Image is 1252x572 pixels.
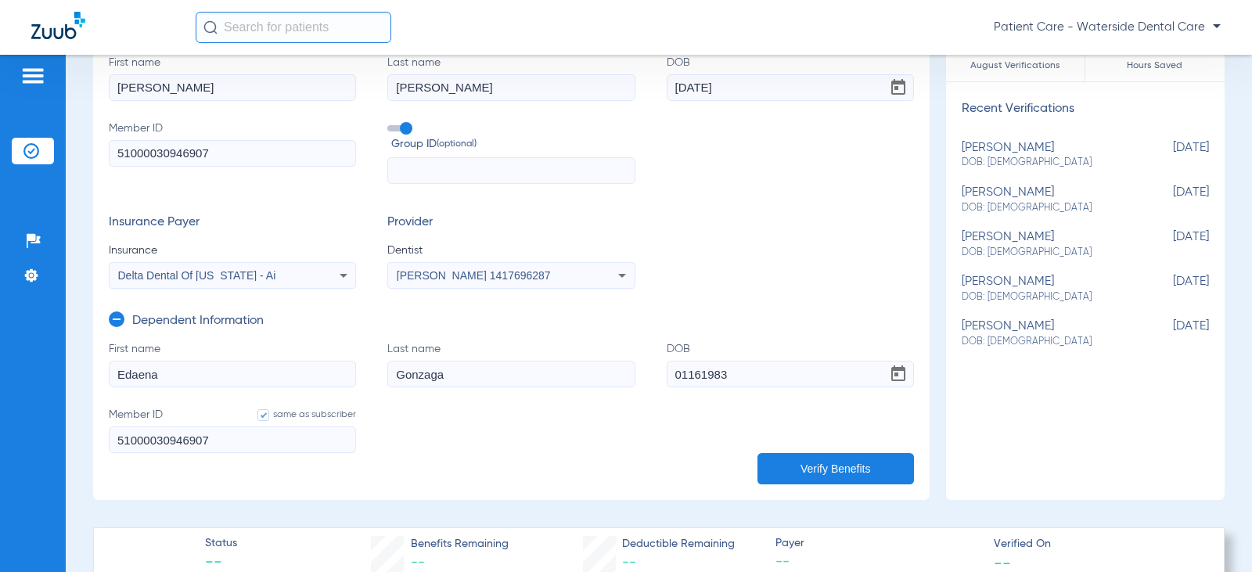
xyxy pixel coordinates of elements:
[622,536,735,552] span: Deductible Remaining
[962,141,1131,170] div: [PERSON_NAME]
[962,335,1131,349] span: DOB: [DEMOGRAPHIC_DATA]
[1131,141,1209,170] span: [DATE]
[397,269,551,282] span: [PERSON_NAME] 1417696287
[622,556,636,570] span: --
[994,554,1011,570] span: --
[437,136,477,153] small: (optional)
[205,535,237,552] span: Status
[667,74,914,101] input: DOBOpen calendar
[775,535,980,552] span: Payer
[31,12,85,39] img: Zuub Logo
[411,536,509,552] span: Benefits Remaining
[109,407,356,453] label: Member ID
[883,358,914,390] button: Open calendar
[962,185,1131,214] div: [PERSON_NAME]
[109,426,356,453] input: Member IDsame as subscriber
[411,556,425,570] span: --
[962,290,1131,304] span: DOB: [DEMOGRAPHIC_DATA]
[387,341,635,387] label: Last name
[109,74,356,101] input: First name
[109,55,356,101] label: First name
[109,243,356,258] span: Insurance
[946,102,1225,117] h3: Recent Verifications
[883,72,914,103] button: Open calendar
[109,361,356,387] input: First name
[387,361,635,387] input: Last name
[1131,230,1209,259] span: [DATE]
[775,552,980,572] span: --
[387,55,635,101] label: Last name
[1131,319,1209,348] span: [DATE]
[1085,58,1225,74] span: Hours Saved
[242,407,356,423] label: same as subscriber
[1131,275,1209,304] span: [DATE]
[387,243,635,258] span: Dentist
[962,319,1131,348] div: [PERSON_NAME]
[994,536,1199,552] span: Verified On
[946,58,1085,74] span: August Verifications
[391,136,635,153] span: Group ID
[109,121,356,185] label: Member ID
[1174,497,1252,572] iframe: Chat Widget
[203,20,218,34] img: Search Icon
[109,341,356,387] label: First name
[962,275,1131,304] div: [PERSON_NAME]
[962,230,1131,259] div: [PERSON_NAME]
[109,215,356,231] h3: Insurance Payer
[962,246,1131,260] span: DOB: [DEMOGRAPHIC_DATA]
[387,74,635,101] input: Last name
[667,341,914,387] label: DOB
[667,361,914,387] input: DOBOpen calendar
[118,269,276,282] span: Delta Dental Of [US_STATE] - Ai
[109,140,356,167] input: Member ID
[962,201,1131,215] span: DOB: [DEMOGRAPHIC_DATA]
[132,314,264,329] h3: Dependent Information
[387,215,635,231] h3: Provider
[20,67,45,85] img: hamburger-icon
[962,156,1131,170] span: DOB: [DEMOGRAPHIC_DATA]
[757,453,914,484] button: Verify Benefits
[196,12,391,43] input: Search for patients
[667,55,914,101] label: DOB
[994,20,1221,35] span: Patient Care - Waterside Dental Care
[1131,185,1209,214] span: [DATE]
